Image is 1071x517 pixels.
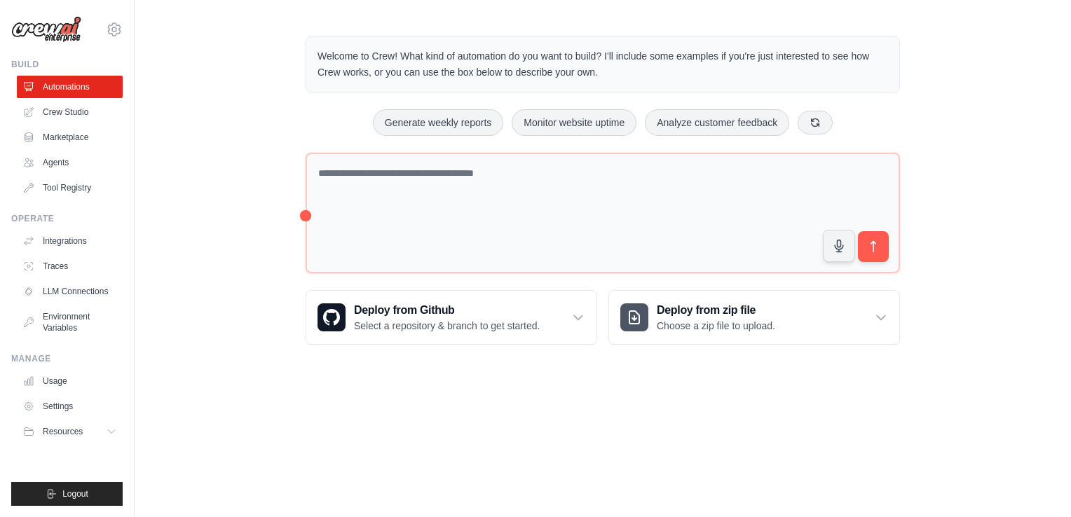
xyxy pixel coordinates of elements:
a: Usage [17,370,123,392]
h3: Deploy from zip file [657,302,775,319]
p: Choose a zip file to upload. [657,319,775,333]
button: Logout [11,482,123,506]
a: Marketplace [17,126,123,149]
a: Crew Studio [17,101,123,123]
button: Monitor website uptime [512,109,636,136]
span: Logout [62,488,88,499]
button: Generate weekly reports [373,109,504,136]
a: Agents [17,151,123,174]
a: LLM Connections [17,280,123,303]
a: Environment Variables [17,305,123,339]
a: Tool Registry [17,177,123,199]
a: Integrations [17,230,123,252]
p: Welcome to Crew! What kind of automation do you want to build? I'll include some examples if you'... [318,48,888,81]
a: Traces [17,255,123,277]
div: Manage [11,353,123,364]
button: Analyze customer feedback [645,109,789,136]
img: Logo [11,16,81,43]
div: Build [11,59,123,70]
a: Settings [17,395,123,418]
button: Resources [17,420,123,443]
a: Automations [17,76,123,98]
span: Resources [43,426,83,437]
div: Operate [11,213,123,224]
h3: Deploy from Github [354,302,540,319]
p: Select a repository & branch to get started. [354,319,540,333]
